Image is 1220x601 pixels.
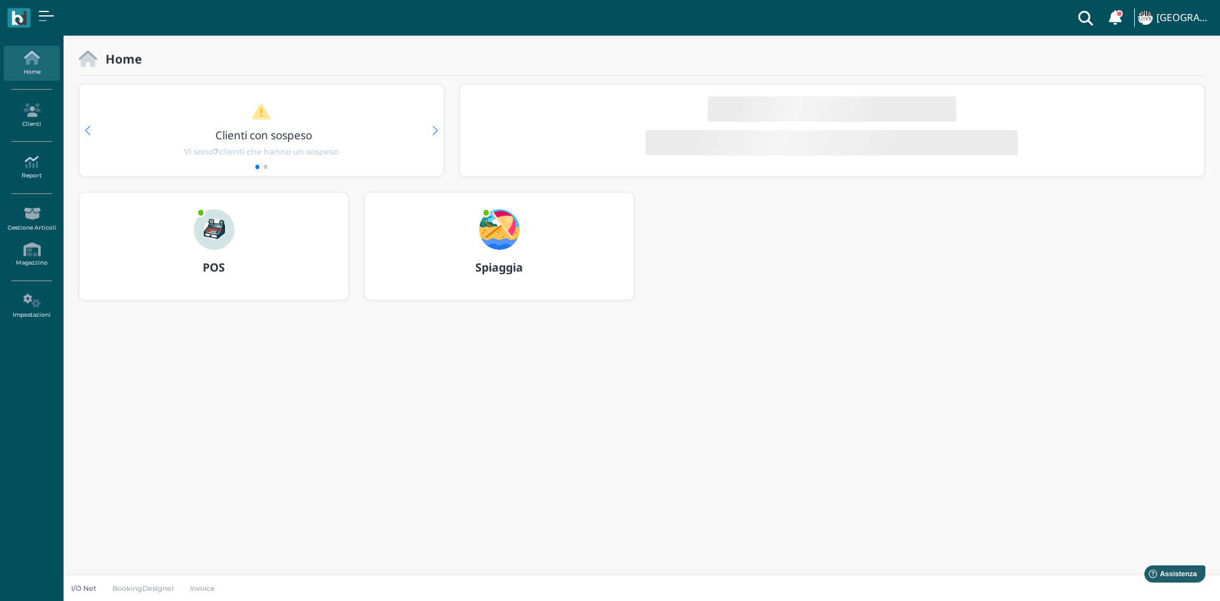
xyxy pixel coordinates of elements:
[79,85,444,176] div: 1 / 2
[37,10,84,20] span: Assistenza
[104,103,419,158] a: Clienti con sospeso Vi sono7clienti che hanno un sospeso
[11,11,26,25] img: logo
[184,146,339,158] span: Vi sono clienti che hanno un sospeso
[1130,562,1209,590] iframe: Help widget launcher
[1156,13,1212,24] h4: [GEOGRAPHIC_DATA]
[475,259,523,275] b: Spiaggia
[4,98,59,133] a: Clienti
[194,209,234,250] img: ...
[1138,11,1152,25] img: ...
[479,209,520,250] img: ...
[4,46,59,81] a: Home
[4,202,59,237] a: Gestione Articoli
[85,126,90,135] div: Previous slide
[203,259,225,275] b: POS
[213,147,219,156] b: 7
[432,126,438,135] div: Next slide
[4,150,59,185] a: Report
[106,129,421,141] h3: Clienti con sospeso
[97,52,142,66] h2: Home
[79,192,349,315] a: ... POS
[4,237,59,272] a: Magazzino
[4,289,59,324] a: Impostazioni
[364,192,634,315] a: ... Spiaggia
[1136,3,1212,33] a: ... [GEOGRAPHIC_DATA]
